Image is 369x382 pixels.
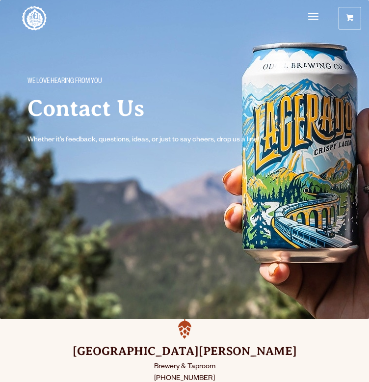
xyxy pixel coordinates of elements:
a: Menu [308,7,318,27]
a: Odell Home [22,6,47,30]
span: We love hearing from you [27,76,102,88]
h3: [GEOGRAPHIC_DATA][PERSON_NAME] [29,344,340,359]
p: Whether it’s feedback, questions, ideas, or just to say cheers, drop us a line! [27,135,341,146]
h2: Contact Us [27,96,341,121]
